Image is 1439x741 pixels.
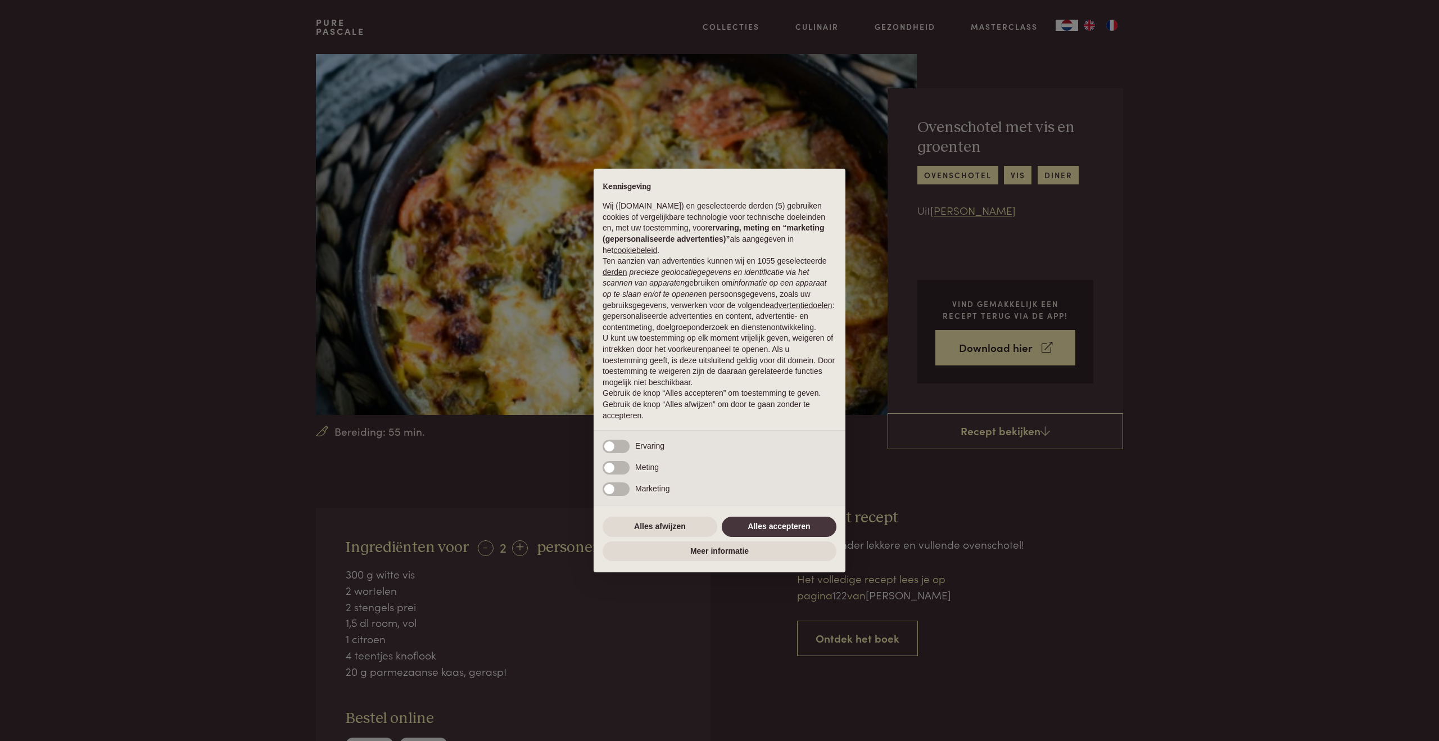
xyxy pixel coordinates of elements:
button: Meer informatie [603,541,836,562]
span: Marketing [635,484,669,493]
p: U kunt uw toestemming op elk moment vrijelijk geven, weigeren of intrekken door het voorkeurenpan... [603,333,836,388]
strong: ervaring, meting en “marketing (gepersonaliseerde advertenties)” [603,223,824,243]
a: cookiebeleid [613,246,657,255]
button: advertentiedoelen [770,300,832,311]
em: precieze geolocatiegegevens en identificatie via het scannen van apparaten [603,268,809,288]
button: Alles accepteren [722,517,836,537]
em: informatie op een apparaat op te slaan en/of te openen [603,278,827,299]
p: Wij ([DOMAIN_NAME]) en geselecteerde derden (5) gebruiken cookies of vergelijkbare technologie vo... [603,201,836,256]
p: Ten aanzien van advertenties kunnen wij en 1055 geselecteerde gebruiken om en persoonsgegevens, z... [603,256,836,333]
p: Gebruik de knop “Alles accepteren” om toestemming te geven. Gebruik de knop “Alles afwijzen” om d... [603,388,836,421]
button: derden [603,267,627,278]
span: Meting [635,463,659,472]
button: Alles afwijzen [603,517,717,537]
span: Ervaring [635,441,664,450]
h2: Kennisgeving [603,182,836,192]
